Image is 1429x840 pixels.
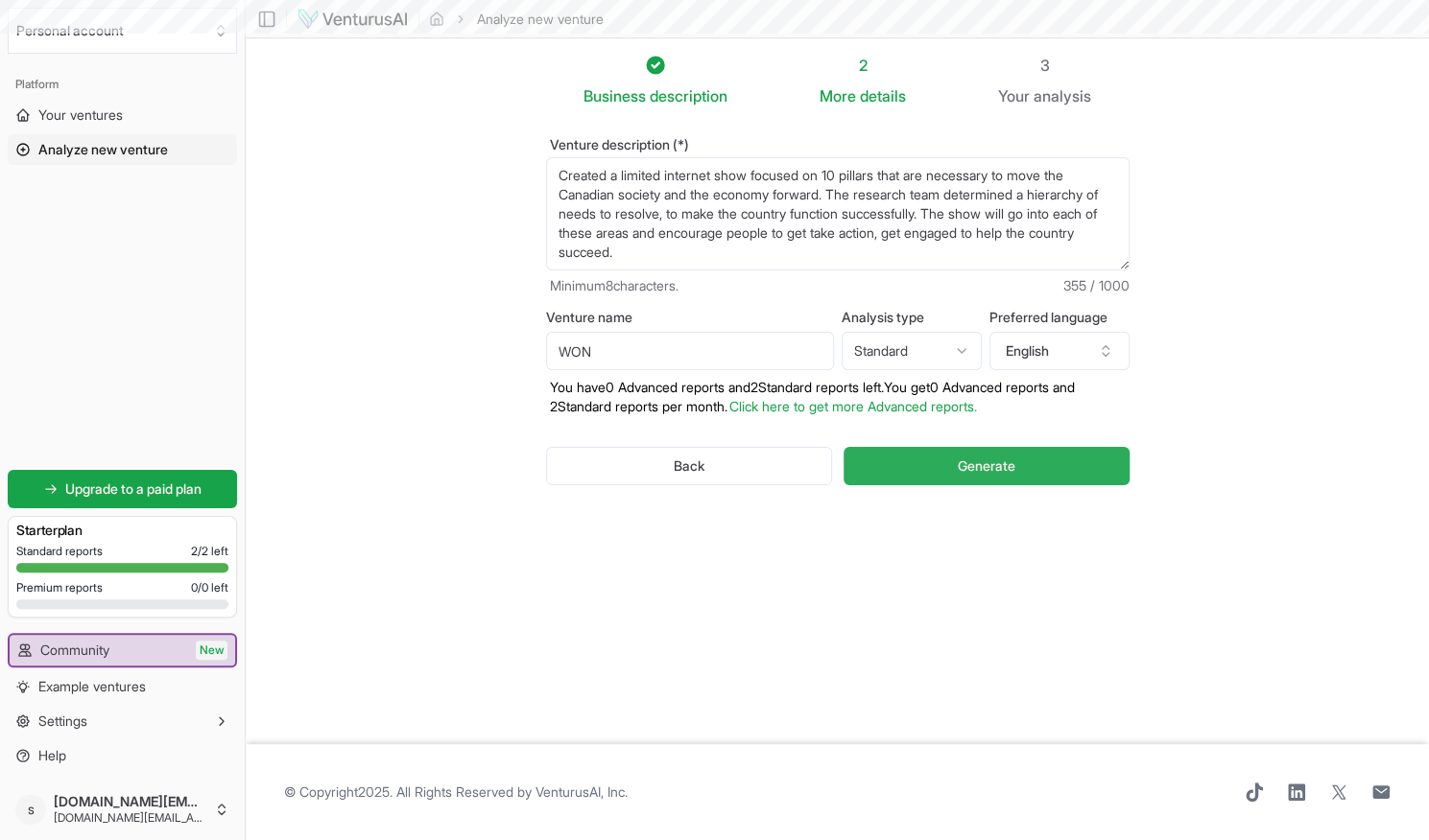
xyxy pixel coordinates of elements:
span: Your ventures [38,105,123,125]
span: Your [998,84,1030,107]
button: s[DOMAIN_NAME][EMAIL_ADDRESS][DOMAIN_NAME][DOMAIN_NAME][EMAIL_ADDRESS][DOMAIN_NAME] [8,786,237,832]
div: 3 [998,54,1091,77]
a: Your ventures [8,100,237,130]
span: Business [584,84,646,107]
span: s [15,794,46,825]
button: Generate [844,447,1129,485]
a: VenturusAI, Inc [536,783,625,800]
span: [DOMAIN_NAME][EMAIL_ADDRESS][DOMAIN_NAME] [54,810,206,826]
span: Example ventures [38,677,146,696]
span: New [196,641,227,660]
span: Settings [38,712,87,731]
span: © Copyright 2025 . All Rights Reserved by . [284,782,628,802]
span: More [820,84,856,107]
button: Settings [8,706,237,736]
span: Analyze new venture [38,140,168,159]
a: Upgrade to a paid plan [8,470,237,508]
span: Community [40,641,109,660]
span: description [650,86,727,105]
label: Preferred language [989,311,1130,324]
span: Generate [958,456,1015,476]
span: 0 / 0 left [191,580,228,595]
span: 355 / 1000 [1063,276,1130,295]
h3: Starter plan [16,521,228,540]
button: English [989,332,1130,370]
span: Help [38,746,66,765]
a: Help [8,740,237,771]
button: Back [546,447,833,485]
span: 2 / 2 left [191,544,228,559]
a: Example ventures [8,671,237,702]
span: analysis [1034,86,1091,105]
p: You have 0 Advanced reports and 2 Standard reports left. Y ou get 0 Advanced reports and 2 Standa... [546,378,1130,416]
a: Analyze new venture [8,134,237,165]
span: [DOMAIN_NAME][EMAIL_ADDRESS][DOMAIN_NAME] [54,793,206,810]
span: details [860,86,906,105]
span: Standard reports [16,544,103,559]
input: Optional venture name [546,332,834,370]
span: Minimum 8 characters. [550,276,679,295]
span: Premium reports [16,580,103,595]
a: Click here to get more Advanced reports. [729,398,977,414]
label: Venture description (*) [546,138,1130,152]
span: Upgrade to a paid plan [65,479,202,499]
div: 2 [820,54,906,77]
a: CommunityNew [10,635,235,665]
label: Analysis type [842,311,982,324]
div: Platform [8,69,237,100]
label: Venture name [546,311,834,324]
